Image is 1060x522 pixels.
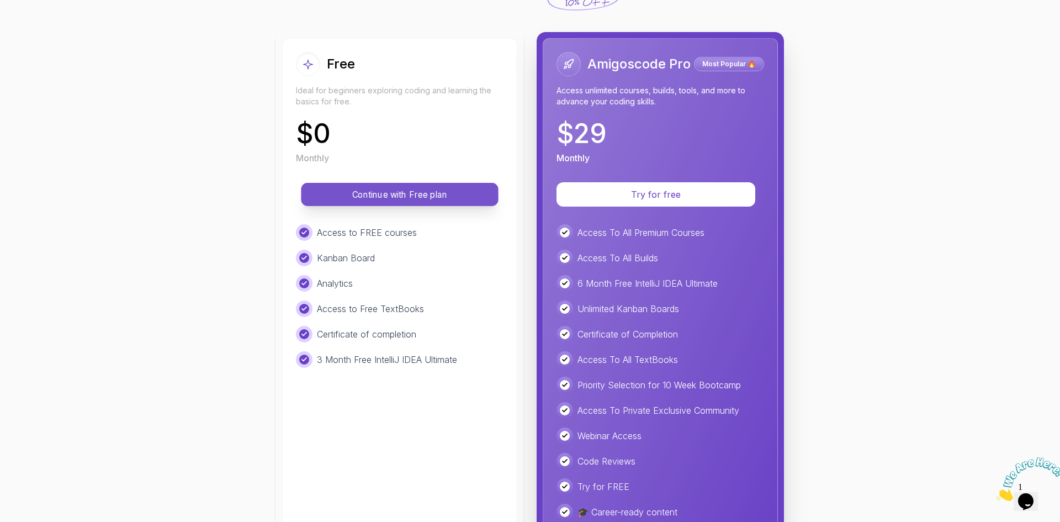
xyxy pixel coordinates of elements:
iframe: chat widget [992,453,1060,505]
p: Access To All Premium Courses [577,226,704,239]
p: 3 Month Free IntelliJ IDEA Ultimate [317,353,457,366]
p: Continue with Free plan [314,188,486,201]
p: $ 0 [296,120,331,147]
button: Continue with Free plan [301,183,498,206]
h2: Free [327,55,355,73]
p: Access to Free TextBooks [317,302,424,315]
p: Code Reviews [577,455,635,468]
p: Try for FREE [577,480,629,493]
p: $ 29 [556,120,607,147]
p: Try for free [570,188,742,201]
p: Ideal for beginners exploring coding and learning the basics for free. [296,85,504,107]
p: Access To Private Exclusive Community [577,404,739,417]
p: 🎓 Career-ready content [577,505,677,519]
p: Certificate of completion [317,328,416,341]
p: Unlimited Kanban Boards [577,302,679,315]
p: Access To All TextBooks [577,353,678,366]
p: Access to FREE courses [317,226,417,239]
p: Most Popular 🔥 [696,59,762,70]
p: Monthly [556,151,590,165]
p: Analytics [317,277,353,290]
p: Priority Selection for 10 Week Bootcamp [577,378,741,392]
img: Chat attention grabber [4,4,73,48]
span: 1 [4,4,9,14]
p: Certificate of Completion [577,328,678,341]
p: Webinar Access [577,429,642,442]
p: 6 Month Free IntelliJ IDEA Ultimate [577,277,718,290]
p: Kanban Board [317,251,375,265]
p: Access To All Builds [577,251,658,265]
button: Try for free [556,182,755,207]
p: Monthly [296,151,329,165]
p: Access unlimited courses, builds, tools, and more to advance your coding skills. [556,85,764,107]
h2: Amigoscode Pro [587,55,691,73]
